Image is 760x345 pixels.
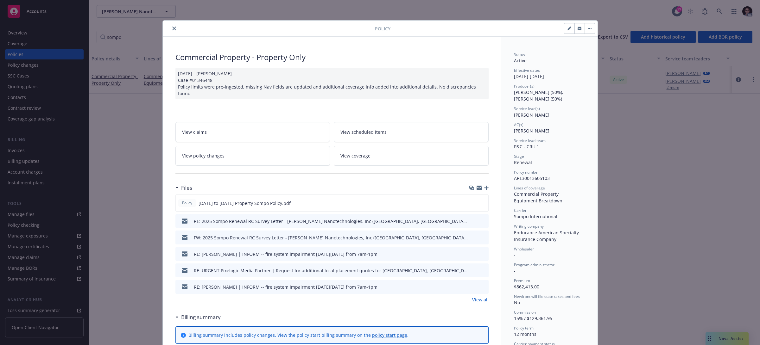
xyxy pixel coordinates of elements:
[514,191,585,197] div: Commercial Property
[514,331,536,337] span: 12 months
[181,313,221,321] h3: Billing summary
[188,332,408,338] div: Billing summary includes policy changes. View the policy start billing summary on the .
[514,169,539,175] span: Policy number
[175,68,489,99] div: [DATE] - [PERSON_NAME] Case #01346448 Policy limits were pre-ingested, missing Nav fields are upd...
[514,83,535,89] span: Producer(s)
[514,268,516,274] span: -
[194,251,377,257] div: RE: [PERSON_NAME] | INFORM -- fire system impairment [DATE][DATE] from 7am-1pm
[470,200,475,206] button: download file
[470,284,475,290] button: download file
[514,106,540,111] span: Service lead(s)
[181,184,192,192] h3: Files
[480,267,486,274] button: preview file
[372,332,407,338] a: policy start page
[194,284,377,290] div: RE: [PERSON_NAME] | INFORM -- fire system impairment [DATE][DATE] from 7am-1pm
[175,52,489,63] div: Commercial Property - Property Only
[514,252,516,258] span: -
[514,294,580,299] span: Newfront will file state taxes and fees
[480,251,486,257] button: preview file
[470,218,475,225] button: download file
[514,224,544,229] span: Writing company
[470,267,475,274] button: download file
[514,299,520,305] span: No
[480,284,486,290] button: preview file
[181,200,193,206] span: Policy
[514,122,523,127] span: AC(s)
[514,197,585,204] div: Equipment Breakdown
[514,89,565,102] span: [PERSON_NAME] (50%), [PERSON_NAME] (50%)
[514,213,557,219] span: Sompo International
[514,278,530,283] span: Premium
[194,218,468,225] div: RE: 2025 Sompo Renewal RC Survey Letter - [PERSON_NAME] Nanotechnologies, Inc ([GEOGRAPHIC_DATA],...
[472,296,489,303] a: View all
[514,230,580,242] span: Endurance American Specialty Insurance Company
[175,184,192,192] div: Files
[514,325,534,331] span: Policy term
[194,234,468,241] div: FW: 2025 Sompo Renewal RC Survey Letter - [PERSON_NAME] Nanotechnologies, Inc ([GEOGRAPHIC_DATA],...
[514,246,534,252] span: Wholesaler
[340,129,387,135] span: View scheduled items
[514,159,532,165] span: Renewal
[514,144,539,150] span: P&C - CRU 1
[514,68,585,80] div: [DATE] - [DATE]
[480,218,486,225] button: preview file
[514,262,554,268] span: Program administrator
[514,52,525,57] span: Status
[470,251,475,257] button: download file
[175,146,330,166] a: View policy changes
[480,234,486,241] button: preview file
[175,313,221,321] div: Billing summary
[514,185,545,191] span: Lines of coverage
[334,146,489,166] a: View coverage
[199,200,291,206] span: [DATE] to [DATE] Property Sompo Policy.pdf
[514,284,539,290] span: $862,413.00
[470,234,475,241] button: download file
[514,58,527,64] span: Active
[182,129,207,135] span: View claims
[514,154,524,159] span: Stage
[170,25,178,32] button: close
[194,267,468,274] div: RE: URGENT Pixelogic Media Partner | Request for additional local placement quotes for [GEOGRAPHI...
[514,175,550,181] span: ARL30013605103
[514,68,540,73] span: Effective dates
[514,128,549,134] span: [PERSON_NAME]
[514,310,536,315] span: Commission
[375,25,390,32] span: Policy
[514,112,549,118] span: [PERSON_NAME]
[175,122,330,142] a: View claims
[480,200,486,206] button: preview file
[340,152,370,159] span: View coverage
[514,208,527,213] span: Carrier
[514,138,546,143] span: Service lead team
[514,315,552,321] span: 15% / $129,361.95
[182,152,225,159] span: View policy changes
[334,122,489,142] a: View scheduled items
